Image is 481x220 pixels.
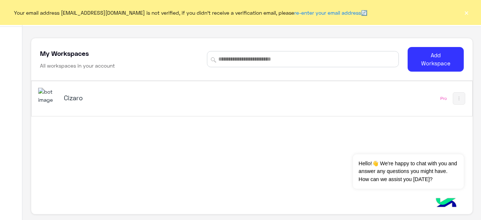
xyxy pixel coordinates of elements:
div: Pro [440,95,447,101]
img: hulul-logo.png [433,191,459,216]
button: × [463,9,470,16]
span: Hello!👋 We're happy to chat with you and answer any questions you might have. How can we assist y... [353,154,463,189]
button: Add Workspace [408,47,464,72]
span: Your email address [EMAIL_ADDRESS][DOMAIN_NAME] is not verified, if you didn't receive a verifica... [14,9,367,17]
img: 919860931428189 [38,88,58,104]
a: re-enter your email address [294,10,361,16]
h5: My Workspaces [40,49,89,58]
h5: Cizaro [64,93,218,102]
h6: All workspaces in your account [40,62,115,69]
